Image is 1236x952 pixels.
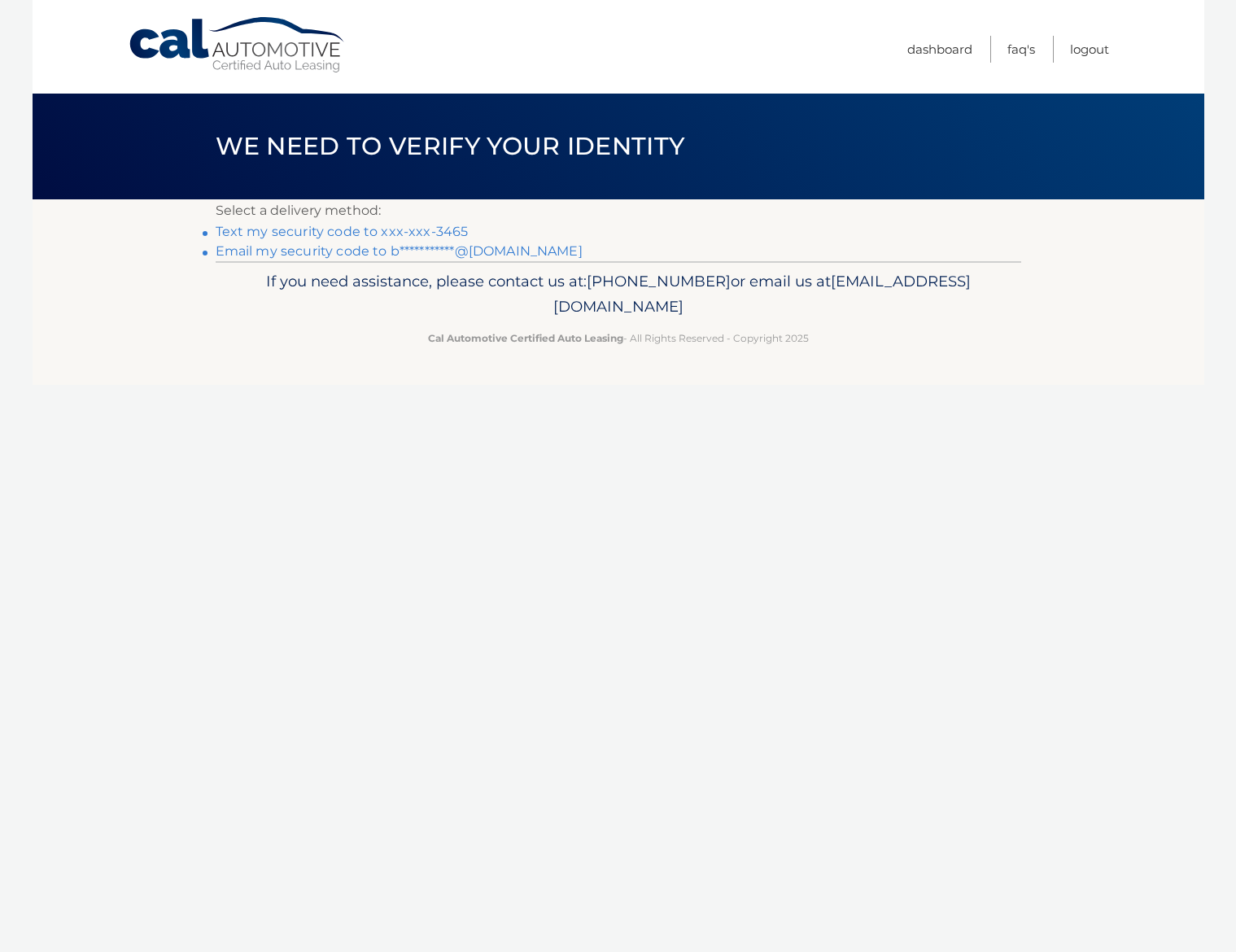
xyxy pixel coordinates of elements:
[216,131,685,161] span: We need to verify your identity
[1007,36,1035,63] a: FAQ's
[226,330,1011,347] p: - All Rights Reserved - Copyright 2025
[428,332,623,344] strong: Cal Automotive Certified Auto Leasing
[907,36,972,63] a: Dashboard
[226,269,1011,321] p: If you need assistance, please contact us at: or email us at
[587,272,731,290] span: [PHONE_NUMBER]
[216,199,1021,222] p: Select a delivery method:
[128,16,347,74] a: Cal Automotive
[1070,36,1109,63] a: Logout
[216,224,469,239] a: Text my security code to xxx-xxx-3465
